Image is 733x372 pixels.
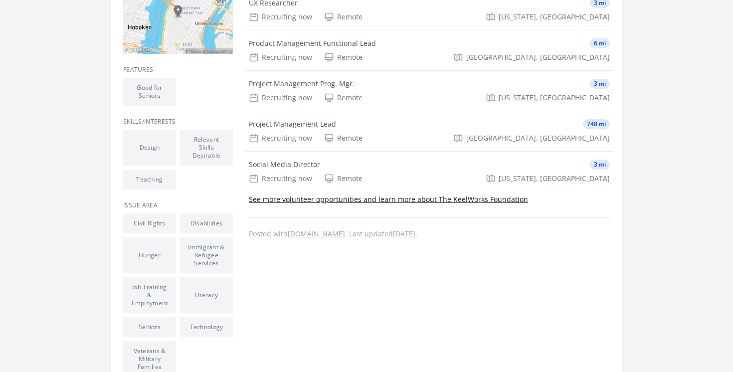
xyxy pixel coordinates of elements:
div: Social Media Director [249,160,320,170]
p: Posted with . Last updated . [249,230,610,238]
h3: Skills/Interests [123,118,233,126]
span: 6 mi [590,38,610,48]
li: Immigrant & Refugee Services [180,237,233,273]
li: Seniors [123,317,176,337]
span: 748 mi [583,119,610,129]
li: Literacy [180,277,233,313]
a: [DOMAIN_NAME] [288,229,345,238]
li: Teaching [123,170,176,189]
div: Project Management Lead [249,119,336,129]
a: Project Management Prog. Mgr. 3 mi Recruiting now Remote [US_STATE], [GEOGRAPHIC_DATA] [245,71,614,111]
a: See more volunteer opportunities and learn more about The KeelWorks Foundation [249,194,528,204]
li: Civil Rights [123,213,176,233]
span: [GEOGRAPHIC_DATA], [GEOGRAPHIC_DATA] [466,52,610,62]
h3: Issue area [123,201,233,209]
li: Design [123,130,176,166]
a: Social Media Director 3 mi Recruiting now Remote [US_STATE], [GEOGRAPHIC_DATA] [245,152,614,191]
div: Remote [324,12,363,22]
a: Product Management Functional Lead 6 mi Recruiting now Remote [GEOGRAPHIC_DATA], [GEOGRAPHIC_DATA] [245,30,614,70]
li: Disabilities [180,213,233,233]
li: Technology [180,317,233,337]
span: [US_STATE], [GEOGRAPHIC_DATA] [499,12,610,22]
div: Remote [324,174,363,184]
span: [GEOGRAPHIC_DATA], [GEOGRAPHIC_DATA] [466,133,610,143]
h3: Features [123,66,233,74]
div: Recruiting now [249,174,312,184]
div: Recruiting now [249,133,312,143]
a: Project Management Lead 748 mi Recruiting now Remote [GEOGRAPHIC_DATA], [GEOGRAPHIC_DATA] [245,111,614,151]
span: [US_STATE], [GEOGRAPHIC_DATA] [499,174,610,184]
li: Good for Seniors [123,78,176,106]
abbr: Thu, May 8, 2025 10:30 PM [393,229,415,238]
div: Recruiting now [249,93,312,103]
li: Relevant Skills Desirable [180,130,233,166]
span: 3 mi [590,79,610,89]
span: 3 mi [590,160,610,170]
div: Remote [324,93,363,103]
div: Product Management Functional Lead [249,38,376,48]
div: Remote [324,133,363,143]
li: Hunger [123,237,176,273]
div: Project Management Prog. Mgr. [249,79,355,89]
div: Recruiting now [249,52,312,62]
div: Recruiting now [249,12,312,22]
div: Remote [324,52,363,62]
span: [US_STATE], [GEOGRAPHIC_DATA] [499,93,610,103]
li: Job Training & Employment [123,277,176,313]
